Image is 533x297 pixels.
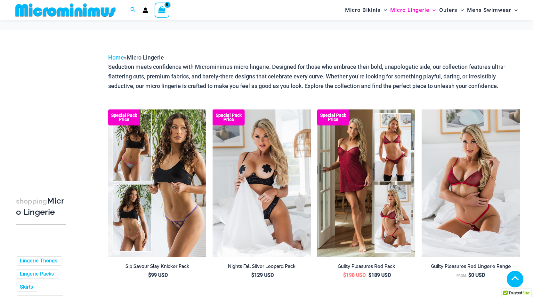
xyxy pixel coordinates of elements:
[368,272,391,278] bdi: 189 USD
[148,272,151,278] span: $
[511,2,518,18] span: Menu Toggle
[465,2,519,18] a: Mens SwimwearMenu ToggleMenu Toggle
[251,272,274,278] bdi: 129 USD
[251,272,254,278] span: $
[422,109,520,257] img: Guilty Pleasures Red 1045 Bra 689 Micro 05
[130,6,136,14] a: Search icon link
[317,263,416,272] a: Guilty Pleasures Red Pack
[317,113,349,122] b: Special Pack Price
[108,62,520,91] p: Seduction meets confidence with Microminimus micro lingerie. Designed for those who embrace their...
[422,263,520,269] h2: Guilty Pleasures Red Lingerie Range
[213,109,311,257] a: Nights Fall Silver Leopard 1036 Bra 6046 Thong 09v2 Nights Fall Silver Leopard 1036 Bra 6046 Thon...
[317,109,416,257] img: Guilty Pleasures Red Collection Pack F
[438,2,465,18] a: OutersMenu ToggleMenu Toggle
[468,272,485,278] bdi: 0 USD
[343,1,520,19] nav: Site Navigation
[343,272,346,278] span: $
[108,109,206,257] a: Collection Pack (9) Collection Pack b (5)Collection Pack b (5)
[142,7,148,13] a: Account icon link
[422,263,520,272] a: Guilty Pleasures Red Lingerie Range
[20,284,33,291] a: Skirts
[127,54,164,61] span: Micro Lingerie
[16,196,66,218] h3: Micro Lingerie
[108,263,206,269] h2: Sip Savour Slay Knicker Pack
[108,54,164,61] span: »
[213,263,311,272] a: Nights Fall Silver Leopard Pack
[317,109,416,257] a: Guilty Pleasures Red Collection Pack F Guilty Pleasures Red Collection Pack BGuilty Pleasures Red...
[213,263,311,269] h2: Nights Fall Silver Leopard Pack
[390,2,429,18] span: Micro Lingerie
[457,2,464,18] span: Menu Toggle
[148,272,168,278] bdi: 99 USD
[20,271,54,277] a: Lingerie Packs
[343,2,389,18] a: Micro BikinisMenu ToggleMenu Toggle
[368,272,371,278] span: $
[381,2,387,18] span: Menu Toggle
[16,48,74,176] iframe: TrustedSite Certified
[467,2,511,18] span: Mens Swimwear
[468,272,471,278] span: $
[422,109,520,257] a: Guilty Pleasures Red 1045 Bra 689 Micro 05Guilty Pleasures Red 1045 Bra 689 Micro 06Guilty Pleasu...
[343,272,366,278] bdi: 198 USD
[389,2,437,18] a: Micro LingerieMenu ToggleMenu Toggle
[108,263,206,272] a: Sip Savour Slay Knicker Pack
[16,197,47,205] span: shopping
[439,2,457,18] span: Outers
[317,263,416,269] h2: Guilty Pleasures Red Pack
[345,2,381,18] span: Micro Bikinis
[213,113,245,122] b: Special Pack Price
[13,3,118,17] img: MM SHOP LOGO FLAT
[456,274,467,278] span: From:
[20,258,57,264] a: Lingerie Thongs
[213,109,311,257] img: Nights Fall Silver Leopard 1036 Bra 6046 Thong 09v2
[429,2,436,18] span: Menu Toggle
[108,54,124,61] a: Home
[108,109,206,257] img: Collection Pack (9)
[108,113,140,122] b: Special Pack Price
[155,3,169,17] a: View Shopping Cart, empty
